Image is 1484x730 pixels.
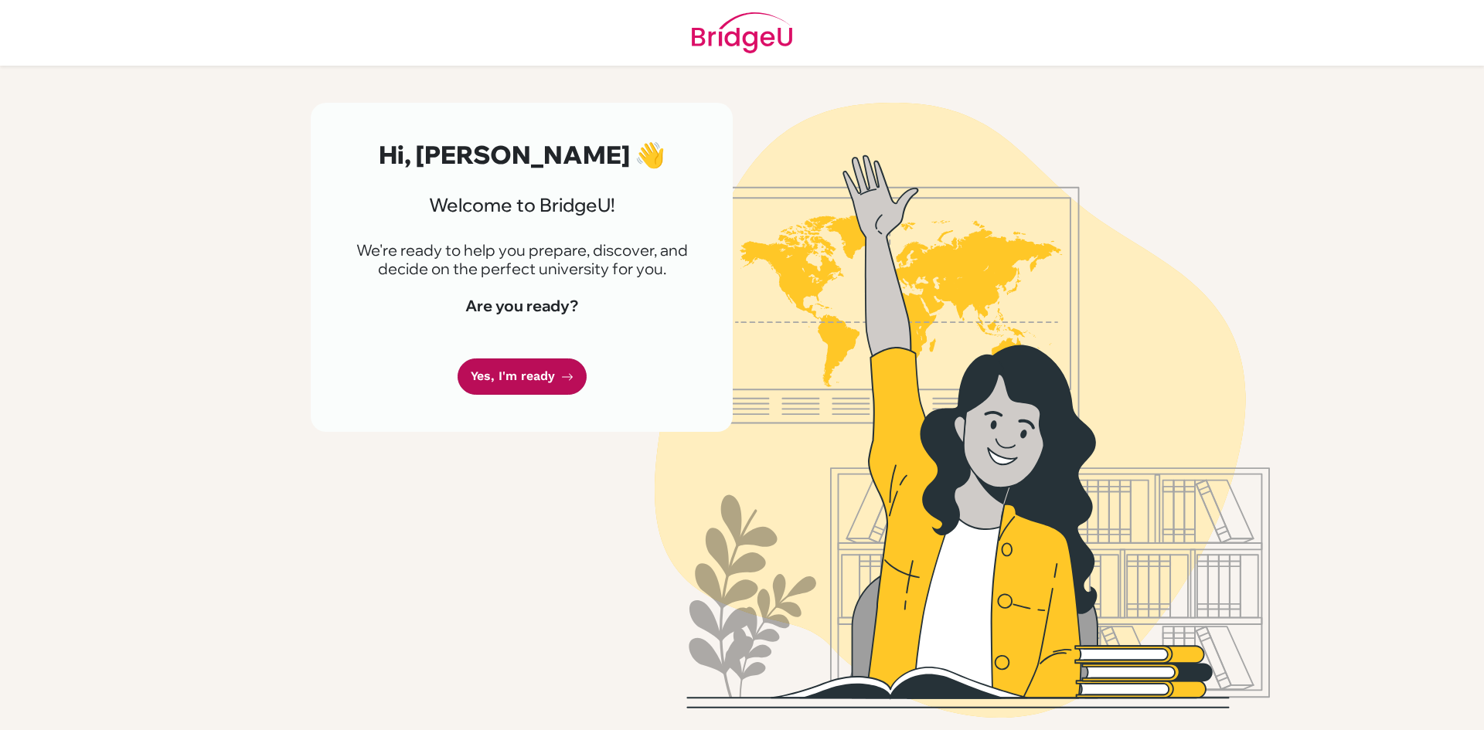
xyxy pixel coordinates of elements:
h3: Welcome to BridgeU! [348,194,696,216]
a: Yes, I'm ready [458,358,587,395]
h2: Hi, [PERSON_NAME] 👋 [348,140,696,169]
p: We're ready to help you prepare, discover, and decide on the perfect university for you. [348,241,696,278]
img: Welcome to Bridge U [522,103,1403,718]
h4: Are you ready? [348,297,696,315]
